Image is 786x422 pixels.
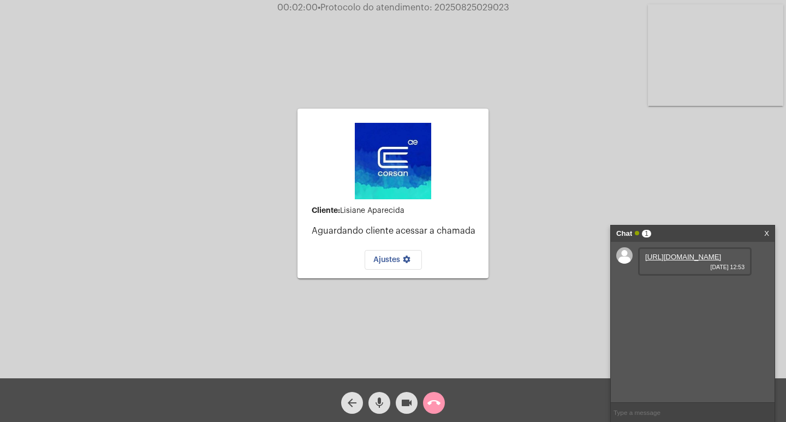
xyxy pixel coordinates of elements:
[616,225,632,242] strong: Chat
[427,396,440,409] mat-icon: call_end
[645,264,745,270] span: [DATE] 12:53
[318,3,509,12] span: Protocolo do atendimento: 20250825029023
[400,255,413,268] mat-icon: settings
[645,253,721,261] a: [URL][DOMAIN_NAME]
[277,3,318,12] span: 00:02:00
[312,226,480,236] p: Aguardando cliente acessar a chamada
[611,403,775,422] input: Type a message
[312,206,340,214] strong: Cliente:
[373,256,413,264] span: Ajustes
[373,396,386,409] mat-icon: mic
[400,396,413,409] mat-icon: videocam
[365,250,422,270] button: Ajustes
[318,3,320,12] span: •
[355,123,431,199] img: d4669ae0-8c07-2337-4f67-34b0df7f5ae4.jpeg
[642,230,651,237] span: 1
[764,225,769,242] a: X
[346,396,359,409] mat-icon: arrow_back
[312,206,480,215] div: Lisiane Aparecida
[635,231,639,235] span: Online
